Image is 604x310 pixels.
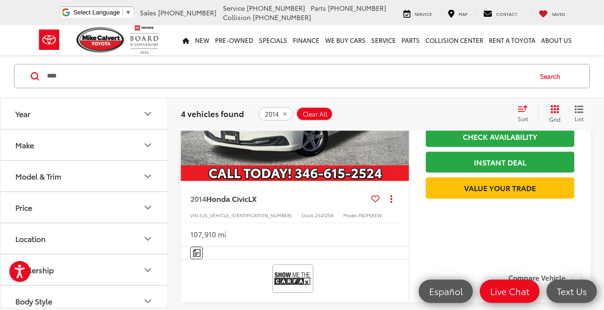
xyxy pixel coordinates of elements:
img: Toyota [32,25,67,55]
div: Model & Trim [142,171,153,182]
div: Dealership [15,266,54,275]
a: My Saved Vehicles [532,8,573,18]
div: Model & Trim [15,172,61,181]
div: Year [15,110,30,118]
button: Clear All [296,107,333,121]
div: Location [15,234,46,243]
button: Grid View [538,105,568,124]
span: Contact [497,11,518,17]
button: Model & TrimModel & Trim [0,161,168,192]
img: Comments [193,249,201,257]
span: Stock: [301,212,315,219]
a: Español [419,280,473,303]
span: List [575,115,584,123]
span: [US_VEHICLE_IDENTIFICATION_NUMBER] [200,212,292,219]
a: Value Your Trade [426,177,575,198]
a: Text Us [547,280,597,303]
a: Rent a Toyota [486,25,539,55]
span: dropdown dots [390,195,392,202]
a: WE BUY CARS [323,25,369,55]
span: Live Chat [486,285,534,297]
a: Parts [399,25,423,55]
span: ​ [122,9,123,16]
span: [PHONE_NUMBER] [328,3,387,13]
span: Select Language [73,9,120,16]
a: Map [441,8,475,18]
span: Service [415,11,432,17]
button: YearYear [0,99,168,129]
a: Finance [291,25,323,55]
a: Live Chat [480,280,540,303]
img: View CARFAX report [274,266,312,291]
div: 107,910 mi [190,229,226,240]
span: 2014 [190,193,206,204]
a: 2014Honda CivicLX [190,193,368,204]
div: Price [15,203,32,212]
span: VIN: [190,212,200,219]
button: DealershipDealership [0,255,168,285]
span: 2014 [265,110,279,118]
a: Pre-Owned [213,25,257,55]
a: Home [180,25,193,55]
span: [PHONE_NUMBER] [253,13,312,22]
div: Body Style [142,296,153,307]
button: PricePrice [0,193,168,223]
span: Grid [549,116,561,124]
span: [PHONE_NUMBER] [247,3,305,13]
div: Location [142,233,153,244]
div: Body Style [15,297,52,306]
a: Collision Center [423,25,486,55]
button: List View [568,105,591,124]
a: Instant Deal [426,152,575,172]
div: Make [142,139,153,151]
span: Text Us [552,285,591,297]
button: LocationLocation [0,224,168,254]
div: Year [142,108,153,119]
button: Search [531,65,574,88]
label: Compare Vehicle [508,274,582,283]
button: remove 2014 [258,107,293,121]
a: Check Availability [426,126,575,147]
a: About Us [539,25,575,55]
span: 4 vehicles found [181,108,244,119]
button: Comments [190,247,203,259]
span: Saved [552,11,566,17]
img: Mike Calvert Toyota [76,27,126,53]
span: LX [248,193,257,204]
span: Parts [311,3,326,13]
span: ▼ [125,9,131,16]
button: Actions [383,190,400,207]
span: Model: [343,212,359,219]
input: Search by Make, Model, or Keyword [46,65,531,88]
span: Español [424,285,467,297]
div: Make [15,141,34,150]
div: Price [142,202,153,213]
div: Dealership [142,264,153,276]
span: FB2F5EEW [359,212,382,219]
span: Clear All [303,110,327,118]
span: Honda Civic [206,193,248,204]
span: Sort [518,115,528,123]
span: [PHONE_NUMBER] [159,8,217,17]
span: Sales [140,8,157,17]
span: 254120A [315,212,334,219]
a: Service [397,8,439,18]
a: Contact [477,8,525,18]
button: Select sort value [513,105,538,124]
span: Service [223,3,245,13]
a: Select Language​ [73,9,131,16]
a: Service [369,25,399,55]
button: MakeMake [0,130,168,160]
span: Collision [223,13,251,22]
span: Map [459,11,468,17]
a: Specials [257,25,291,55]
a: New [193,25,213,55]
